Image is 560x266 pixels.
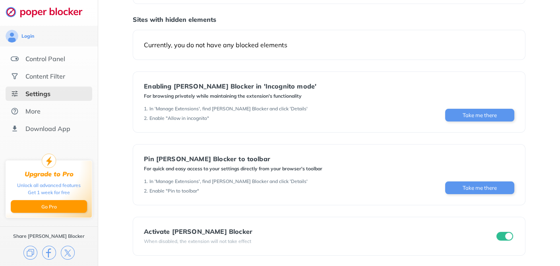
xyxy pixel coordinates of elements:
img: upgrade-to-pro.svg [42,154,56,168]
div: 1 . [144,106,148,112]
div: Enabling [PERSON_NAME] Blocker in 'Incognito mode' [144,83,316,90]
img: about.svg [11,107,19,115]
div: 1 . [144,178,148,185]
img: facebook.svg [42,246,56,260]
img: x.svg [61,246,75,260]
div: In 'Manage Extensions', find [PERSON_NAME] Blocker and click 'Details' [149,178,308,185]
div: Control Panel [25,55,65,63]
button: Take me there [445,109,514,121]
div: More [25,107,41,115]
div: Download App [25,125,70,133]
img: copy.svg [23,246,37,260]
img: settings-selected.svg [11,90,19,98]
div: In 'Manage Extensions', find [PERSON_NAME] Blocker and click 'Details' [149,106,308,112]
button: Take me there [445,181,514,194]
div: Get 1 week for free [28,189,70,196]
img: download-app.svg [11,125,19,133]
div: Upgrade to Pro [25,170,74,178]
button: Go Pro [11,200,87,213]
div: Content Filter [25,72,65,80]
img: logo-webpage.svg [6,6,91,17]
div: Settings [25,90,50,98]
div: For quick and easy access to your settings directly from your browser's toolbar [144,166,322,172]
div: Unlock all advanced features [17,182,81,189]
div: 2 . [144,115,148,121]
img: features.svg [11,55,19,63]
div: Sites with hidden elements [133,15,525,23]
img: social.svg [11,72,19,80]
div: Activate [PERSON_NAME] Blocker [144,228,252,235]
div: 2 . [144,188,148,194]
div: Enable "Allow in incognito" [149,115,209,121]
img: avatar.svg [6,30,18,42]
div: Share [PERSON_NAME] Blocker [13,233,85,239]
div: For browsing privately while maintaining the extension's functionality [144,93,316,99]
div: Currently, you do not have any blocked elements [144,41,514,49]
div: When disabled, the extension will not take effect [144,238,252,245]
div: Login [21,33,34,39]
div: Pin [PERSON_NAME] Blocker to toolbar [144,155,322,162]
div: Enable "Pin to toolbar" [149,188,199,194]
